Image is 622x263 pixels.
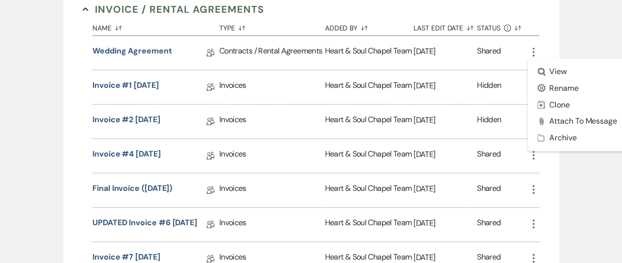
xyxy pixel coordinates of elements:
[325,208,414,241] div: Heart & Soul Chapel Team
[414,148,477,161] p: [DATE]
[92,217,197,232] a: UPDATED Invoice #6 [DATE]
[83,2,264,17] button: Invoice / Rental Agreements
[92,79,159,95] a: Invoice #1 [DATE]
[325,36,414,70] div: Heart & Soul Chapel Team
[92,45,172,60] a: Wedding Agreement
[92,183,172,198] a: Final Invoice ([DATE])
[414,183,477,195] p: [DATE]
[219,36,325,70] div: Contracts / Rental Agreements
[325,105,414,138] div: Heart & Soul Chapel Team
[477,148,501,163] div: Shared
[92,114,160,129] a: Invoice #2 [DATE]
[477,45,501,60] div: Shared
[477,25,501,31] span: Status
[477,17,528,35] button: Status
[92,148,161,163] a: Invoice #4 [DATE]
[477,183,501,198] div: Shared
[477,79,501,95] div: Hidden
[414,79,477,92] p: [DATE]
[414,45,477,58] p: [DATE]
[219,173,325,207] div: Invoices
[414,114,477,127] p: [DATE]
[219,17,325,35] button: Type
[219,139,325,173] div: Invoices
[325,17,414,35] button: Added By
[325,139,414,173] div: Heart & Soul Chapel Team
[219,208,325,241] div: Invoices
[219,70,325,104] div: Invoices
[219,105,325,138] div: Invoices
[414,217,477,230] p: [DATE]
[477,114,501,129] div: Hidden
[477,217,501,232] div: Shared
[325,70,414,104] div: Heart & Soul Chapel Team
[92,17,219,35] button: Name
[414,17,477,35] button: Last Edit Date
[325,173,414,207] div: Heart & Soul Chapel Team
